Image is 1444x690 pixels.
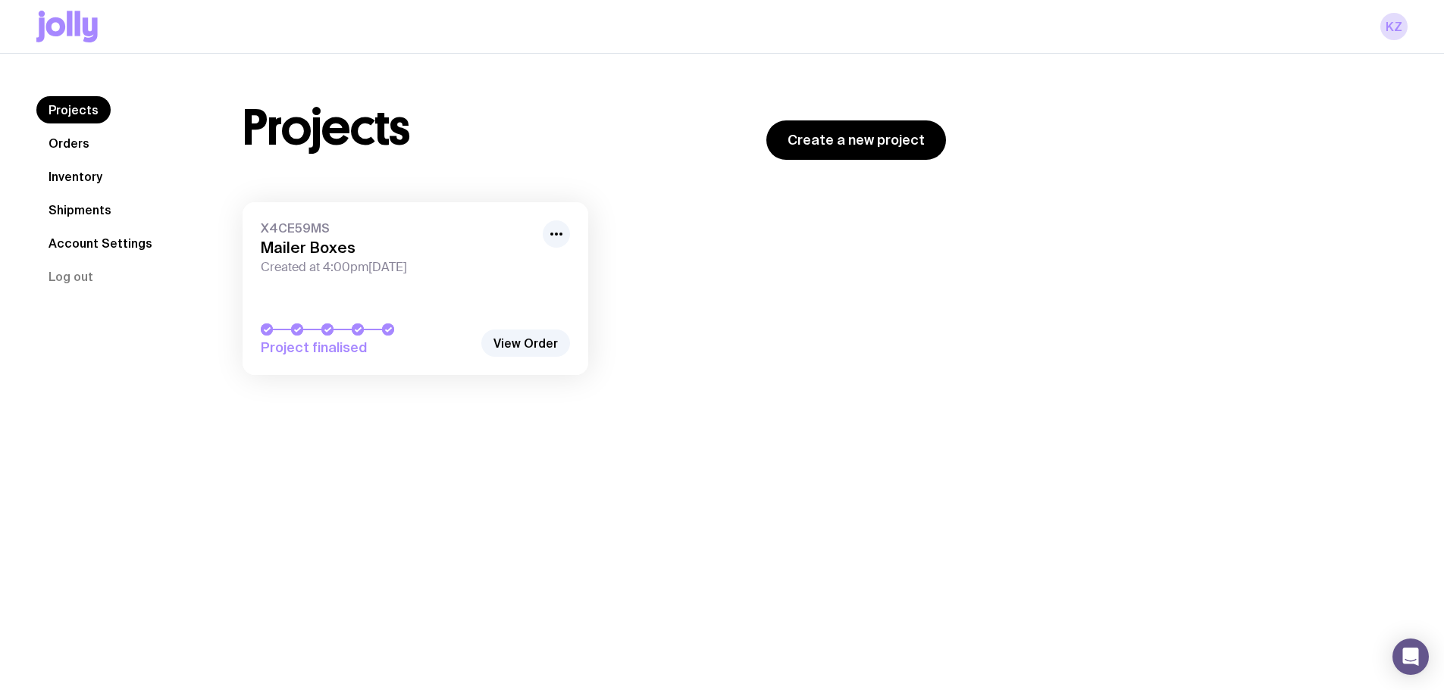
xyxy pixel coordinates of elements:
[243,104,410,152] h1: Projects
[481,329,570,357] a: View Order
[36,130,102,157] a: Orders
[1380,13,1408,40] a: KZ
[261,339,473,357] span: Project finalised
[261,260,534,275] span: Created at 4:00pm[DATE]
[766,120,946,160] a: Create a new project
[36,96,111,123] a: Projects
[261,239,534,257] h3: Mailer Boxes
[1392,638,1429,675] div: Open Intercom Messenger
[261,220,534,236] span: X4CE59MS
[36,229,164,257] a: Account Settings
[36,196,124,223] a: Shipments
[36,163,114,190] a: Inventory
[36,263,105,290] button: Log out
[243,202,588,375] a: X4CE59MSMailer BoxesCreated at 4:00pm[DATE]Project finalised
